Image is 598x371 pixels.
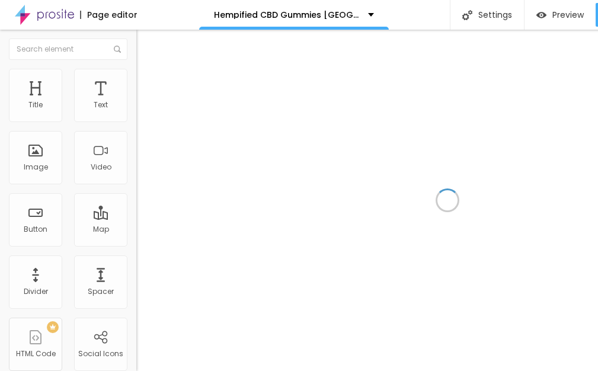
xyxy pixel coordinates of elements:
div: HTML Code [16,350,56,358]
div: Video [91,163,111,171]
div: Social Icons [78,350,123,358]
div: Page editor [80,11,137,19]
input: Search element [9,39,127,60]
button: Preview [525,3,596,27]
div: Text [94,101,108,109]
img: Icone [114,46,121,53]
div: Divider [24,287,48,296]
span: Preview [552,10,584,20]
img: Icone [462,10,472,20]
div: Image [24,163,48,171]
div: Spacer [88,287,114,296]
div: Map [93,225,109,234]
div: Button [24,225,47,234]
div: Title [28,101,43,109]
img: view-1.svg [536,10,546,20]
p: Hempified CBD Gummies [GEOGRAPHIC_DATA] [214,11,359,19]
